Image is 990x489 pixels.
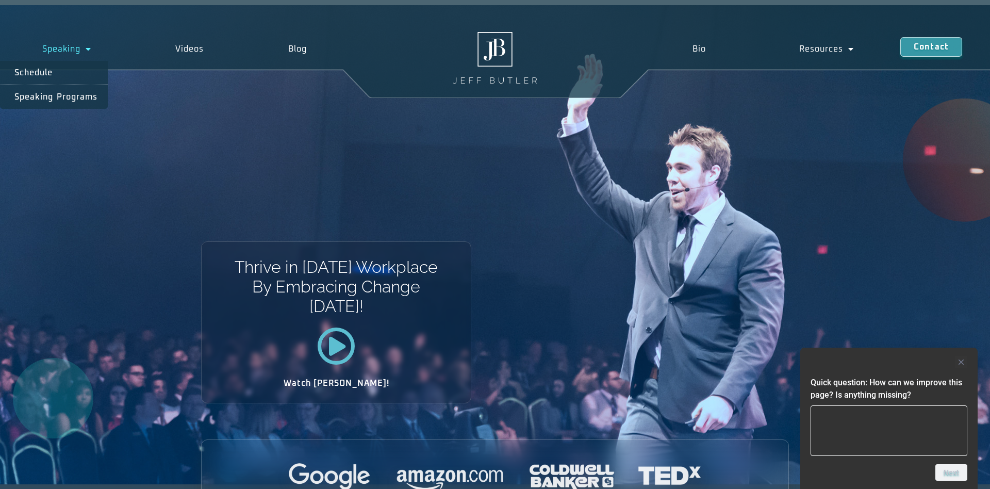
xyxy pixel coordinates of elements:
[935,464,967,481] button: Next question
[646,37,752,61] a: Bio
[811,405,967,456] textarea: Quick question: How can we improve this page? Is anything missing?
[646,37,900,61] nav: Menu
[955,356,967,368] button: Hide survey
[246,37,349,61] a: Blog
[811,377,967,401] h2: Quick question: How can we improve this page? Is anything missing?
[134,37,246,61] a: Videos
[900,37,962,57] a: Contact
[914,43,949,51] span: Contact
[752,37,900,61] a: Resources
[234,257,439,317] h1: Thrive in [DATE] Workplace By Embracing Change [DATE]!
[238,379,435,387] h2: Watch [PERSON_NAME]!
[811,356,967,481] div: Quick question: How can we improve this page? Is anything missing?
